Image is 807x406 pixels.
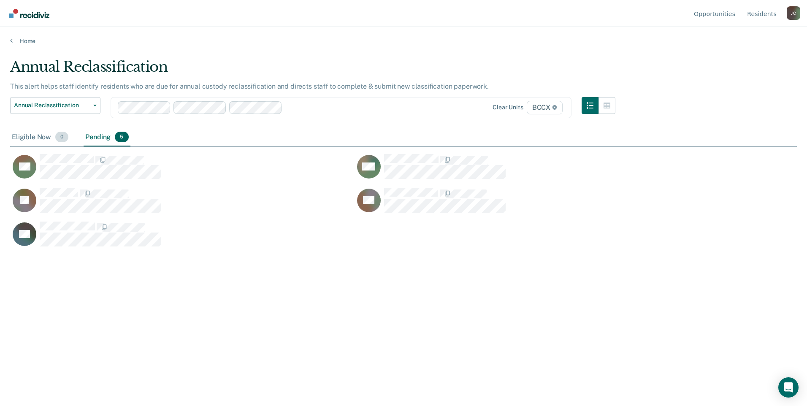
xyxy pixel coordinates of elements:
div: CaseloadOpportunityCell-00664822 [10,221,355,255]
div: Clear units [493,104,523,111]
div: Open Intercom Messenger [778,377,799,398]
div: CaseloadOpportunityCell-00109028 [355,187,699,221]
div: Eligible Now0 [10,128,70,147]
span: 0 [55,132,68,143]
img: Recidiviz [9,9,49,18]
div: Pending5 [84,128,130,147]
div: CaseloadOpportunityCell-00354584 [10,187,355,221]
span: Annual Reclassification [14,102,90,109]
div: CaseloadOpportunityCell-00640498 [10,154,355,187]
button: Annual Reclassification [10,97,100,114]
div: CaseloadOpportunityCell-00487407 [355,154,699,187]
span: BCCX [527,101,563,114]
button: Profile dropdown button [787,6,800,20]
span: 5 [115,132,128,143]
a: Home [10,37,797,45]
p: This alert helps staff identify residents who are due for annual custody reclassification and dir... [10,82,489,90]
div: J C [787,6,800,20]
div: Annual Reclassification [10,58,615,82]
